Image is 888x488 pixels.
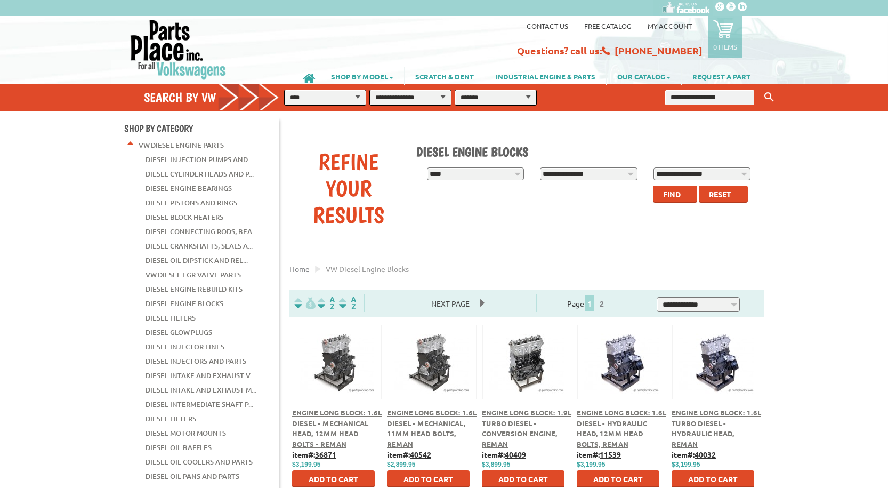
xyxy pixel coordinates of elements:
a: Diesel Oil Baffles [146,441,212,454]
button: Add to Cart [577,470,659,487]
a: Diesel Intake and Exhaust M... [146,383,256,397]
span: Add to Cart [498,474,548,484]
a: Engine Long Block: 1.6L Turbo Diesel - Hydraulic Head, Reman [672,408,761,449]
b: item#: [672,450,716,459]
a: Diesel Engine Blocks [146,297,223,310]
button: Find [653,186,697,203]
a: Diesel Injector Lines [146,340,224,354]
span: $3,199.95 [577,461,605,468]
a: 0 items [708,16,742,58]
a: Diesel Glow Plugs [146,325,212,339]
a: Diesel Motor Mounts [146,426,226,440]
a: Free Catalog [584,21,632,30]
b: item#: [577,450,621,459]
a: VW Diesel EGR Valve Parts [146,268,241,282]
a: Contact us [527,21,568,30]
span: Reset [709,189,731,199]
a: Home [289,264,310,274]
span: Next Page [421,295,480,311]
div: Page [536,294,638,312]
a: Diesel Oil Coolers and Parts [146,455,253,469]
a: Diesel Connecting Rods, Bea... [146,225,257,238]
a: Diesel Pistons and Rings [146,196,237,210]
a: Diesel Engine Bearings [146,181,232,195]
button: Add to Cart [387,470,470,487]
span: $3,199.95 [292,461,320,468]
a: INDUSTRIAL ENGINE & PARTS [485,67,606,85]
a: Diesel Intake and Exhaust V... [146,369,255,382]
a: Diesel Crankshafts, Seals a... [146,239,253,253]
u: 36871 [315,450,336,459]
button: Add to Cart [672,470,754,487]
h4: Search by VW [144,90,290,105]
a: My Account [648,21,692,30]
a: Engine Long Block: 1.6L Diesel - Mechanical Head, 12mm Head Bolts - Reman [292,408,382,449]
span: $2,899.95 [387,461,415,468]
span: Add to Cart [593,474,643,484]
p: 0 items [713,42,737,51]
img: Sort by Sales Rank [337,297,358,309]
a: Engine Long Block: 1.6L Diesel - Hydraulic Head, 12mm Head Bolts, Reman [577,408,666,449]
a: Diesel Injection Pumps and ... [146,153,254,166]
b: item#: [387,450,431,459]
img: Parts Place Inc! [130,19,227,80]
h4: Shop By Category [124,123,279,134]
a: Diesel Oil Pans and Parts [146,469,239,483]
a: Diesel Lifters [146,412,196,426]
span: 1 [585,295,594,311]
a: VW Diesel Engine Parts [139,138,224,152]
u: 40032 [695,450,716,459]
span: VW diesel engine blocks [326,264,409,274]
a: Diesel Intermediate Shaft P... [146,397,253,411]
span: Add to Cart [688,474,738,484]
span: $3,899.95 [482,461,510,468]
button: Add to Cart [292,470,375,487]
u: 40409 [505,450,526,459]
span: Add to Cart [403,474,453,484]
a: Diesel Block Heaters [146,210,223,224]
b: item#: [292,450,336,459]
u: 40542 [410,450,431,459]
a: SHOP BY MODEL [320,67,404,85]
a: Diesel Cylinder Heads and P... [146,167,254,181]
b: item#: [482,450,526,459]
a: SCRATCH & DENT [405,67,485,85]
a: Diesel Engine Rebuild Kits [146,282,243,296]
a: Engine Long Block: 1.9L Turbo Diesel - Conversion Engine, Reman [482,408,571,449]
button: Reset [699,186,748,203]
div: Refine Your Results [297,148,400,228]
span: Add to Cart [309,474,358,484]
button: Add to Cart [482,470,564,487]
a: 2 [597,299,607,308]
span: $3,199.95 [672,461,700,468]
a: Diesel Injectors and Parts [146,354,246,368]
a: Next Page [421,299,480,308]
a: REQUEST A PART [682,67,761,85]
a: Diesel Filters [146,311,196,325]
h1: Diesel Engine Blocks [416,144,756,159]
a: OUR CATALOG [607,67,681,85]
a: Diesel Oil Dipstick and Rel... [146,253,248,267]
img: filterpricelow.svg [294,297,316,309]
img: Sort by Headline [316,297,337,309]
span: Find [663,189,681,199]
button: Keyword Search [761,89,777,106]
u: 11539 [600,450,621,459]
a: Engine Long Block: 1.6L Diesel - Mechanical, 11mm Head Bolts, Reman [387,408,477,449]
